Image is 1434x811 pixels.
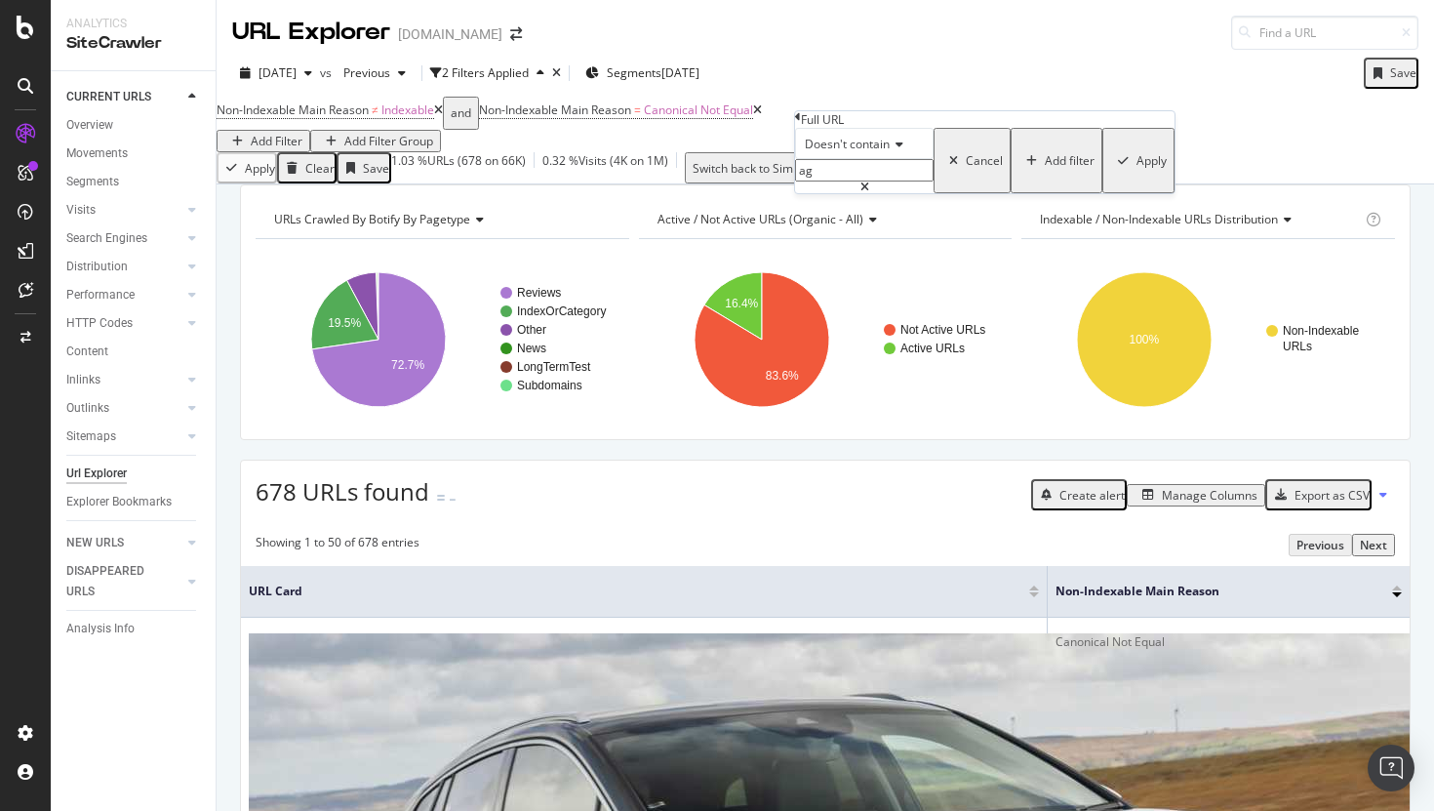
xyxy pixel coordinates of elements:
[685,152,852,183] button: Switch back to Simple mode
[657,211,863,227] span: Active / Not Active URLs (organic - all)
[270,204,612,235] h4: URLs Crawled By Botify By pagetype
[1130,333,1160,346] text: 100%
[259,64,297,81] span: 2025 Sep. 14th
[1231,16,1418,50] input: Find a URL
[900,323,985,337] text: Not Active URLs
[363,160,389,177] div: Save
[337,152,391,183] button: Save
[1360,537,1387,553] div: Next
[66,619,202,639] a: Analysis Info
[336,58,414,89] button: Previous
[66,87,182,107] a: CURRENT URLS
[578,58,707,89] button: Segments[DATE]
[1368,745,1414,791] div: Open Intercom Messenger
[66,426,182,447] a: Sitemaps
[256,534,419,556] div: Showing 1 to 50 of 678 entries
[1390,64,1416,81] div: Save
[805,136,890,152] span: Doesn't contain
[310,130,441,152] button: Add Filter Group
[66,426,116,447] div: Sitemaps
[449,481,457,514] div: -
[66,464,202,484] a: Url Explorer
[1031,479,1127,510] button: Create alert
[693,160,844,177] div: Switch back to Simple mode
[66,342,108,362] div: Content
[1011,128,1102,193] button: Add filter
[517,379,582,392] text: Subdomains
[336,64,390,81] span: Previous
[66,370,100,390] div: Inlinks
[1056,583,1363,600] span: Non-Indexable Main Reason
[66,285,182,305] a: Performance
[1059,487,1125,504] div: Create alert
[479,101,631,118] span: Non-Indexable Main Reason
[1136,152,1167,169] div: Apply
[232,16,390,49] div: URL Explorer
[320,64,336,81] span: vs
[217,130,310,152] button: Add Filter
[66,143,128,164] div: Movements
[443,97,479,130] button: and
[634,101,641,118] span: =
[437,495,445,501] img: Equal
[654,204,995,235] h4: Active / Not Active URLs
[66,561,182,602] a: DISAPPEARED URLS
[256,475,429,507] span: 678 URLs found
[305,160,335,177] div: Clear
[66,257,182,277] a: Distribution
[66,87,151,107] div: CURRENT URLS
[1021,255,1395,425] svg: A chart.
[1045,152,1095,169] div: Add filter
[66,16,200,32] div: Analytics
[66,533,124,553] div: NEW URLS
[274,211,470,227] span: URLs Crawled By Botify By pagetype
[517,342,546,355] text: News
[66,115,202,136] a: Overview
[66,370,182,390] a: Inlinks
[1283,340,1312,353] text: URLs
[517,360,591,374] text: LongTermTest
[217,101,369,118] span: Non-Indexable Main Reason
[765,369,798,383] text: 83.6%
[66,32,200,55] div: SiteCrawler
[249,583,1024,600] span: URL Card
[66,492,202,512] a: Explorer Bookmarks
[391,358,424,372] text: 72.7%
[344,133,433,149] div: Add Filter Group
[1364,58,1418,89] button: Save
[442,64,529,81] div: 2 Filters Applied
[66,561,165,602] div: DISAPPEARED URLS
[517,286,561,300] text: Reviews
[966,152,1003,169] div: Cancel
[381,101,434,118] span: Indexable
[1102,128,1175,193] button: Apply
[245,160,275,177] div: Apply
[1036,204,1362,235] h4: Indexable / Non-Indexable URLs Distribution
[552,67,561,79] div: times
[1283,324,1359,338] text: Non-Indexable
[256,255,629,425] svg: A chart.
[517,304,606,318] text: IndexOrCategory
[66,464,127,484] div: Url Explorer
[66,619,135,639] div: Analysis Info
[451,100,471,127] div: and
[232,58,320,89] button: [DATE]
[542,152,668,183] div: 0.32 % Visits ( 4K on 1M )
[725,298,758,311] text: 16.4%
[372,101,378,118] span: ≠
[66,533,182,553] a: NEW URLS
[277,152,337,183] button: Clear
[251,133,302,149] div: Add Filter
[391,152,526,183] div: 1.03 % URLs ( 678 on 66K )
[1352,534,1395,556] button: Next
[1056,633,1402,651] div: Canonical Not Equal
[510,27,522,41] div: arrow-right-arrow-left
[66,398,109,419] div: Outlinks
[66,228,182,249] a: Search Engines
[1289,534,1352,556] button: Previous
[66,172,119,192] div: Segments
[217,152,277,183] button: Apply
[66,492,172,512] div: Explorer Bookmarks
